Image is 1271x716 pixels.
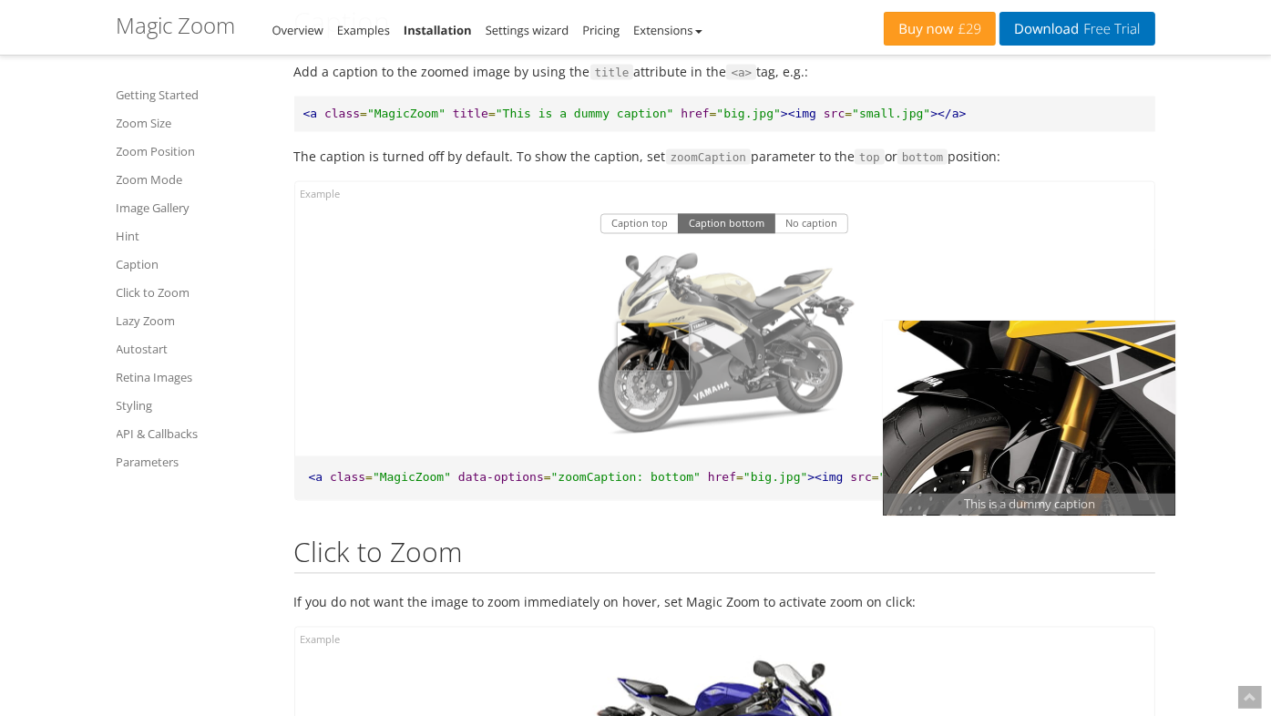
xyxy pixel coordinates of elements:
span: <a [303,107,318,120]
span: title [453,107,488,120]
a: Image Gallery [117,197,272,219]
span: href [708,471,736,485]
a: Zoom Size [117,112,272,134]
a: Styling [117,394,272,416]
span: "MagicZoom" [373,471,451,485]
span: = [360,107,367,120]
a: Pricing [582,22,620,38]
a: Zoom Mode [117,169,272,190]
span: data-options [458,471,544,485]
span: "small.jpg" [852,107,930,120]
span: class [324,107,360,120]
span: "big.jpg" [716,107,780,120]
span: "zoomCaption: bottom" [551,471,701,485]
span: Free Trial [1079,22,1140,36]
span: ></a> [958,471,993,485]
h2: Click to Zoom [294,537,1155,574]
p: Add a caption to the zoomed image by using the attribute in the tag, e.g.: [294,61,1155,83]
a: Buy now£29 [884,12,996,46]
a: Parameters [117,451,272,473]
a: Extensions [633,22,702,38]
span: "small.jpg" [879,471,958,485]
a: Caption [117,253,272,275]
code: title [590,65,634,81]
a: Settings wizard [486,22,569,38]
span: src [850,471,871,485]
span: "MagicZoom" [367,107,446,120]
span: = [544,471,551,485]
code: top [855,149,885,166]
a: Click to Zoom [117,281,272,303]
span: ></a> [930,107,966,120]
span: = [845,107,852,120]
span: £29 [954,22,982,36]
span: = [488,107,496,120]
a: Lazy Zoom [117,310,272,332]
h1: Magic Zoom [117,14,236,37]
span: = [872,471,879,485]
p: The caption is turned off by default. To show the caption, set parameter to the or position: [294,146,1155,168]
span: href [681,107,709,120]
a: DownloadFree Trial [999,12,1154,46]
button: Caption bottom [678,214,775,234]
span: = [710,107,717,120]
a: Retina Images [117,366,272,388]
code: zoomCaption [666,149,751,166]
span: class [330,471,365,485]
img: yzf-r6-yellow-4.jpg [579,249,870,443]
a: Overview [272,22,323,38]
span: = [365,471,373,485]
button: Caption top [600,214,679,234]
code: <a> [726,65,756,81]
span: = [736,471,743,485]
a: Zoom Position [117,140,272,162]
code: bottom [897,149,948,166]
span: ><img [807,471,843,485]
a: API & Callbacks [117,423,272,445]
button: No caption [774,214,848,234]
a: Examples [337,22,390,38]
a: Hint [117,225,272,247]
a: Installation [404,22,472,38]
a: Autostart [117,338,272,360]
span: <a [309,471,323,485]
span: "This is a dummy caption" [496,107,674,120]
span: src [824,107,845,120]
p: If you do not want the image to zoom immediately on hover, set Magic Zoom to activate zoom on click: [294,592,1155,613]
span: ><img [781,107,816,120]
a: Getting Started [117,84,272,106]
span: "big.jpg" [743,471,807,485]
